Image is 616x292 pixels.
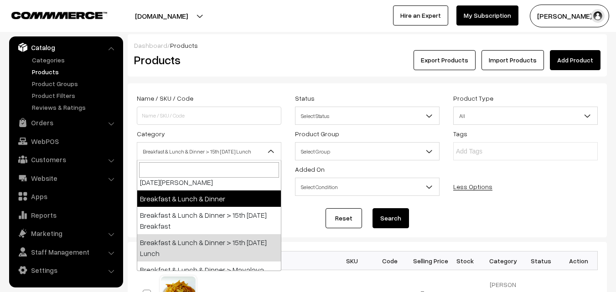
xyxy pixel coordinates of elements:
[414,50,476,70] button: Export Products
[30,67,120,77] a: Products
[11,262,120,278] a: Settings
[295,142,440,160] span: Select Group
[11,170,120,186] a: Website
[137,261,281,289] li: Breakfast & Lunch & Dinner > Mayalaya Paksham Dinner Menu
[137,107,281,125] input: Name / SKU / Code
[137,142,281,160] span: Breakfast & Lunch & Dinner > 15th Monday Lunch
[137,174,281,190] li: [DATE][PERSON_NAME]
[137,93,193,103] label: Name / SKU / Code
[456,5,518,26] a: My Subscription
[137,143,281,159] span: Breakfast & Lunch & Dinner > 15th Monday Lunch
[11,244,120,260] a: Staff Management
[453,93,493,103] label: Product Type
[11,133,120,149] a: WebPOS
[393,5,448,26] a: Hire an Expert
[134,41,167,49] a: Dashboard
[453,107,598,125] span: All
[30,55,120,65] a: Categories
[295,93,315,103] label: Status
[134,53,280,67] h2: Products
[11,114,120,131] a: Orders
[453,129,467,138] label: Tags
[454,108,597,124] span: All
[11,188,120,205] a: Apps
[170,41,198,49] span: Products
[371,251,409,270] th: Code
[453,183,492,190] a: Less Options
[295,108,439,124] span: Select Status
[137,234,281,261] li: Breakfast & Lunch & Dinner > 15th [DATE] Lunch
[522,251,560,270] th: Status
[137,207,281,234] li: Breakfast & Lunch & Dinner > 15th [DATE] Breakfast
[137,129,165,138] label: Category
[295,129,339,138] label: Product Group
[481,50,544,70] a: Import Products
[530,5,609,27] button: [PERSON_NAME] s…
[134,41,600,50] div: /
[295,143,439,159] span: Select Group
[550,50,600,70] a: Add Product
[295,107,440,125] span: Select Status
[103,5,220,27] button: [DOMAIN_NAME]
[446,251,484,270] th: Stock
[373,208,409,228] button: Search
[409,251,446,270] th: Selling Price
[333,251,371,270] th: SKU
[11,225,120,241] a: Marketing
[295,179,439,195] span: Select Condition
[456,147,536,156] input: Add Tags
[326,208,362,228] a: Reset
[11,9,91,20] a: COMMMERCE
[11,207,120,223] a: Reports
[295,178,440,196] span: Select Condition
[591,9,605,23] img: user
[30,79,120,88] a: Product Groups
[137,190,281,207] li: Breakfast & Lunch & Dinner
[11,39,120,56] a: Catalog
[11,151,120,168] a: Customers
[295,164,325,174] label: Added On
[560,251,598,270] th: Action
[30,91,120,100] a: Product Filters
[484,251,522,270] th: Category
[30,102,120,112] a: Reviews & Ratings
[11,12,107,19] img: COMMMERCE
